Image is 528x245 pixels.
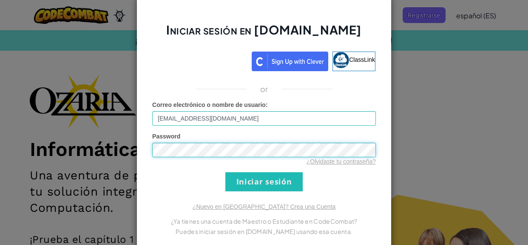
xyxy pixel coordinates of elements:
[193,203,335,210] a: ¿Nuevo en [GEOGRAPHIC_DATA]? Crea una Cuenta
[252,52,328,71] img: clever_sso_button@2x.png
[152,216,376,226] p: ¿Ya tienes una cuenta de Maestro o Estudiante en CodeCombat?
[152,101,266,108] span: Correo electrónico o nombre de usuario
[333,52,349,68] img: classlink-logo-small.png
[148,51,252,69] iframe: Botón Iniciar sesión con Google
[307,158,376,165] a: ¿Olvidaste tu contraseña?
[152,226,376,236] p: Puedes iniciar sesión en [DOMAIN_NAME] usando esa cuenta.
[152,22,376,46] h2: Iniciar sesión en [DOMAIN_NAME]
[152,101,268,109] label: :
[349,56,375,63] span: ClassLink
[225,172,303,191] input: Iniciar sesión
[260,84,268,94] p: or
[152,133,180,140] span: Password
